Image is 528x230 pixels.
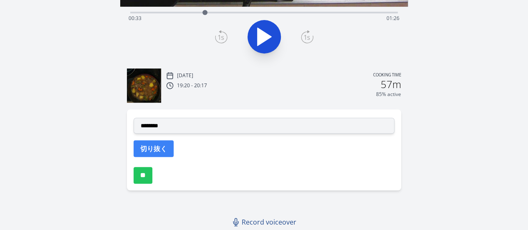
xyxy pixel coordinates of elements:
[129,15,141,22] span: 00:33
[381,79,401,89] h2: 57m
[127,68,161,103] img: 250830102055_thumb.jpeg
[373,72,401,79] p: Cooking time
[387,15,399,22] span: 01:26
[242,217,296,227] span: Record voiceover
[177,72,193,79] p: [DATE]
[376,91,401,98] p: 85% active
[177,82,207,89] p: 19:20 - 20:17
[134,140,174,157] button: 切り抜く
